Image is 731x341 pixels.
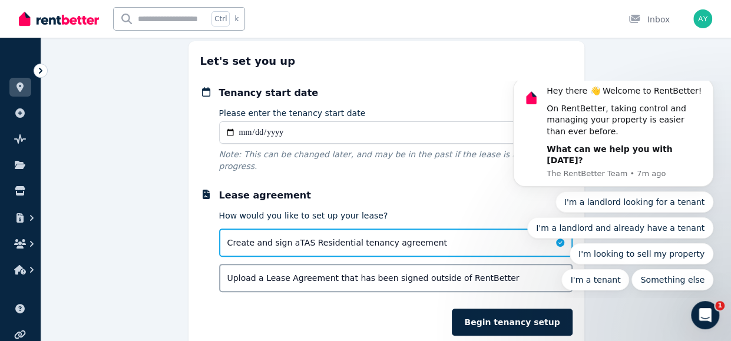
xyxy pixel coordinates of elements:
div: Hey there 👋 Welcome to RentBetter! [51,5,209,16]
span: Ctrl [211,11,230,27]
div: Inbox [629,14,670,25]
span: 1 [715,301,725,310]
label: Please enter the tenancy start date [219,107,366,119]
button: Quick reply: Something else [136,188,218,210]
b: What can we help you with [DATE]? [51,64,177,85]
button: Quick reply: I'm a tenant [66,188,134,210]
button: Quick reply: I'm a landlord looking for a tenant [60,111,219,132]
p: Note: This can be changed later, and may be in the past if the lease is already in progress. [219,148,573,172]
button: Quick reply: I'm looking to sell my property [74,163,218,184]
p: Tenancy start date [219,86,573,100]
img: Alan Yu [693,9,712,28]
iframe: Intercom notifications message [495,81,731,297]
div: Message content [51,5,209,86]
h2: Let's set you up [200,53,573,69]
span: Upload a Lease Agreement that has been signed outside of RentBetter [227,272,520,284]
div: Quick reply options [18,111,218,210]
p: How would you like to set up your lease? [219,210,573,221]
span: Create and sign a TAS Residential tenancy agreement [227,237,447,249]
div: On RentBetter, taking control and managing your property is easier than ever before. [51,22,209,57]
img: Profile image for The RentBetter Team [27,8,45,27]
button: Quick reply: I'm a landlord and already have a tenant [32,137,218,158]
button: Begin tenancy setup [452,309,572,336]
img: RentBetter [19,10,99,28]
p: Message from The RentBetter Team, sent 7m ago [51,88,209,98]
p: Lease agreement [219,188,573,203]
iframe: Intercom live chat [691,301,719,329]
span: k [234,14,239,24]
